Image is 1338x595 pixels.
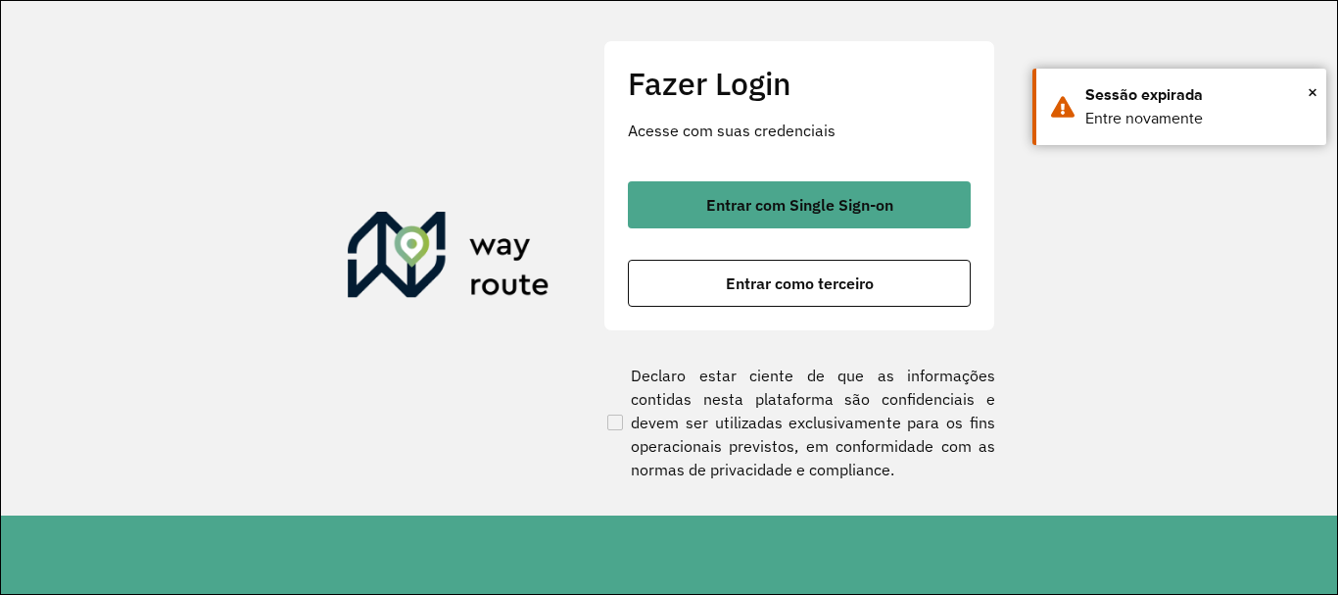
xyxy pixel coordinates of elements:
div: Sessão expirada [1085,83,1312,107]
label: Declaro estar ciente de que as informações contidas nesta plataforma são confidenciais e devem se... [603,364,995,481]
div: Entre novamente [1085,107,1312,130]
p: Acesse com suas credenciais [628,119,971,142]
h2: Fazer Login [628,65,971,102]
button: Close [1308,77,1317,107]
span: Entrar com Single Sign-on [706,197,893,213]
button: button [628,260,971,307]
button: button [628,181,971,228]
span: × [1308,77,1317,107]
span: Entrar como terceiro [726,275,874,291]
img: Roteirizador AmbevTech [348,212,550,306]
